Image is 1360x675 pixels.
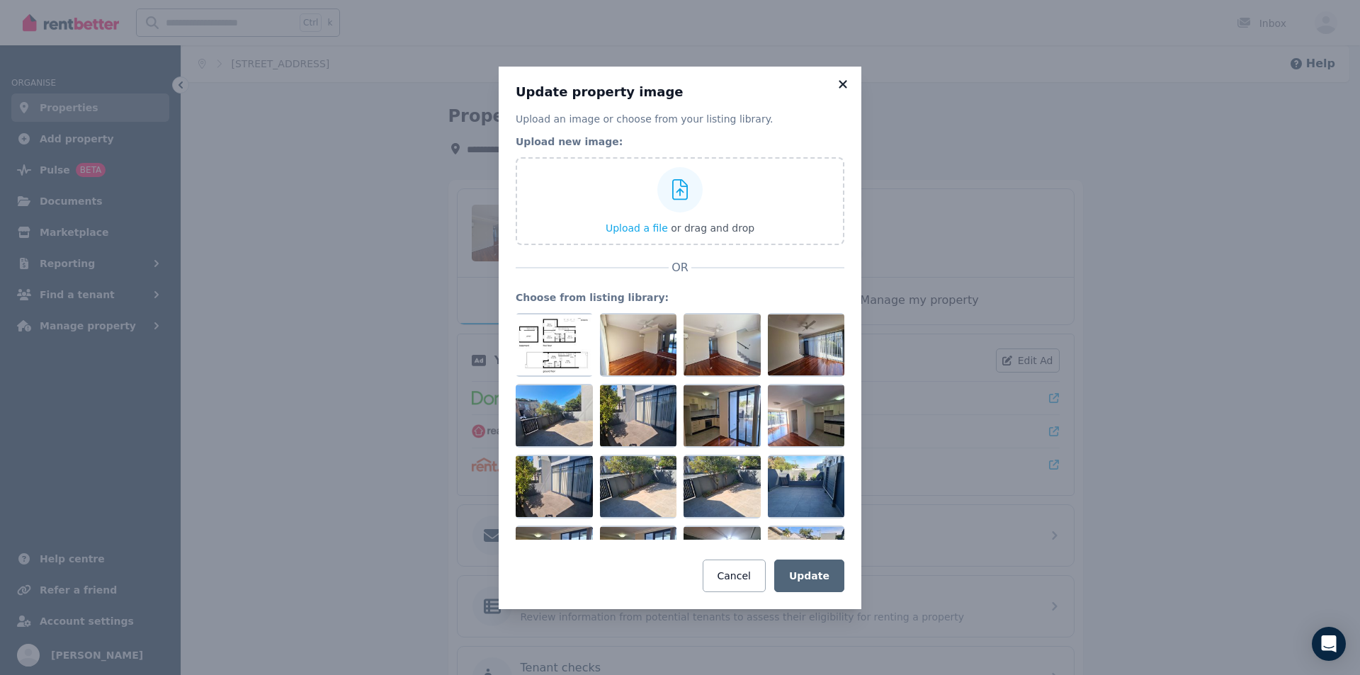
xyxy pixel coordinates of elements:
span: OR [669,259,691,276]
legend: Choose from listing library: [516,290,844,305]
div: Open Intercom Messenger [1312,627,1346,661]
button: Update [774,560,844,592]
button: Upload a file or drag and drop [606,221,754,235]
button: Cancel [703,560,766,592]
h3: Update property image [516,84,844,101]
legend: Upload new image: [516,135,844,149]
span: Upload a file [606,222,668,234]
span: or drag and drop [671,222,754,234]
p: Upload an image or choose from your listing library. [516,112,844,126]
